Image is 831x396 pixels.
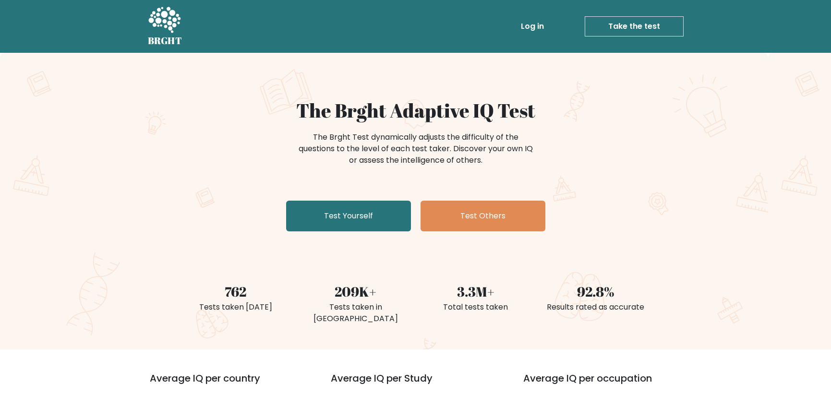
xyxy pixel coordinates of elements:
[542,281,650,301] div: 92.8%
[517,17,548,36] a: Log in
[542,301,650,313] div: Results rated as accurate
[181,301,290,313] div: Tests taken [DATE]
[422,281,530,301] div: 3.3M+
[585,16,684,36] a: Take the test
[422,301,530,313] div: Total tests taken
[296,132,536,166] div: The Brght Test dynamically adjusts the difficulty of the questions to the level of each test take...
[301,301,410,324] div: Tests taken in [GEOGRAPHIC_DATA]
[148,4,182,49] a: BRGHT
[286,201,411,231] a: Test Yourself
[181,99,650,122] h1: The Brght Adaptive IQ Test
[181,281,290,301] div: 762
[150,372,296,396] h3: Average IQ per country
[148,35,182,47] h5: BRGHT
[331,372,500,396] h3: Average IQ per Study
[301,281,410,301] div: 209K+
[523,372,693,396] h3: Average IQ per occupation
[421,201,545,231] a: Test Others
